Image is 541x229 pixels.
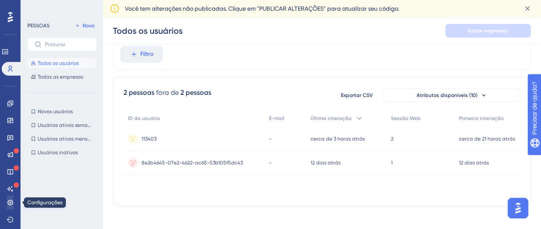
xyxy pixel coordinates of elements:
button: Filtro [120,46,163,63]
font: Todos os usuários [113,26,183,36]
button: Usuários ativos mensais [27,134,97,144]
button: Novos usuários [27,106,97,117]
font: 12 dias atrás [459,160,489,166]
font: Usuários inativos [38,150,78,156]
font: 1 [391,160,393,166]
button: Todos os usuários [27,58,97,68]
font: Novo [83,23,95,29]
font: 8e2b4645-07e2-4622-ac65-53b105f5dc43 [142,160,243,166]
input: Procurar [45,41,89,47]
button: Atributos disponíveis (10) [383,88,520,102]
font: pessoas [186,88,211,97]
font: Sessão Web [391,115,421,121]
button: Usuários ativos semanais [27,120,97,130]
button: Usuários inativos [27,147,97,158]
font: - [269,160,272,166]
button: Todas as empresas [27,72,97,82]
button: Novo [73,21,97,31]
font: Exportar CSV [341,92,373,98]
font: Você tem alterações não publicadas. Clique em "PUBLICAR ALTERAÇÕES" para atualizar seu código. [125,5,399,12]
font: 2 [124,88,127,97]
font: Todas as empresas [38,74,83,80]
font: ID do usuário [128,115,160,121]
font: E-mail [269,115,284,121]
font: PESSOAS [27,23,50,29]
font: - [269,136,272,142]
font: 2 [391,136,393,142]
font: cerca de 3 horas atrás [310,136,365,142]
button: Exportar CSV [335,88,378,102]
iframe: Iniciador do Assistente de IA do UserGuiding [505,195,531,221]
font: Precisar de ajuda? [20,4,74,10]
font: Usuários ativos semanais [38,122,98,128]
font: Última interação [310,115,352,121]
font: Primeira interação [459,115,504,121]
font: Todos os usuários [38,60,79,66]
button: Salvar segmento [445,24,531,38]
font: 113403 [142,136,157,142]
font: Atributos disponíveis (10) [417,92,478,98]
font: 12 dias atrás [310,160,340,166]
font: Usuários ativos mensais [38,136,94,142]
font: fora de [156,88,179,97]
font: Filtro [140,50,154,58]
font: Salvar segmento [467,28,508,34]
font: pessoas [129,88,154,97]
font: Novos usuários [38,109,73,114]
font: 2 [180,88,184,97]
font: cerca de 21 horas atrás [459,136,515,142]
